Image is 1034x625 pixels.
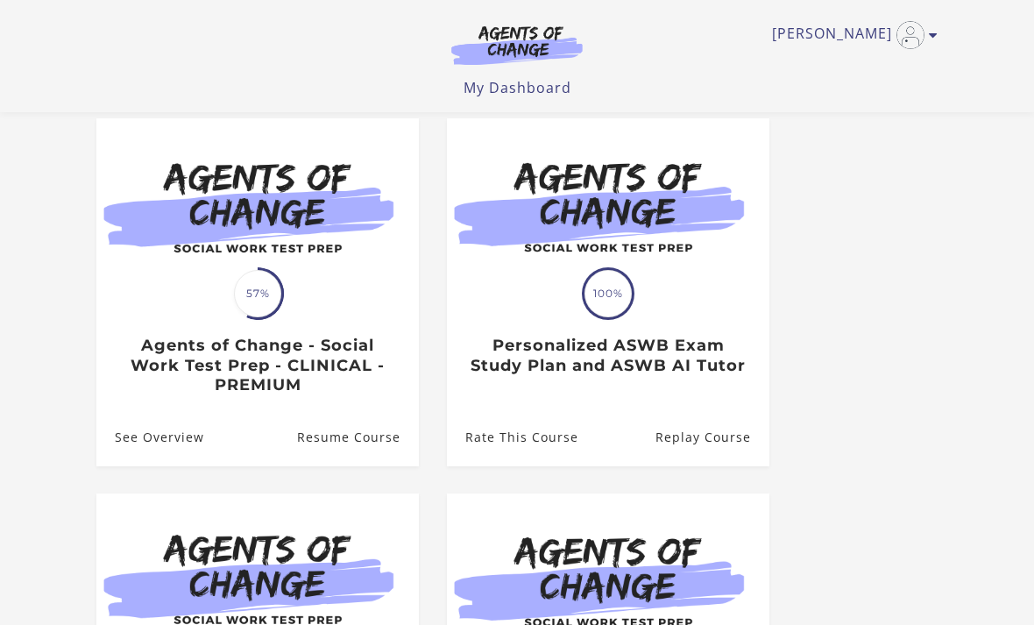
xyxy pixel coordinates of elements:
[234,270,281,317] span: 57%
[433,25,601,65] img: Agents of Change Logo
[584,270,632,317] span: 100%
[96,408,204,465] a: Agents of Change - Social Work Test Prep - CLINICAL - PREMIUM: See Overview
[465,336,750,375] h3: Personalized ASWB Exam Study Plan and ASWB AI Tutor
[297,408,419,465] a: Agents of Change - Social Work Test Prep - CLINICAL - PREMIUM: Resume Course
[772,21,929,49] a: Toggle menu
[447,408,578,465] a: Personalized ASWB Exam Study Plan and ASWB AI Tutor: Rate This Course
[115,336,400,395] h3: Agents of Change - Social Work Test Prep - CLINICAL - PREMIUM
[464,78,571,97] a: My Dashboard
[655,408,769,465] a: Personalized ASWB Exam Study Plan and ASWB AI Tutor: Resume Course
